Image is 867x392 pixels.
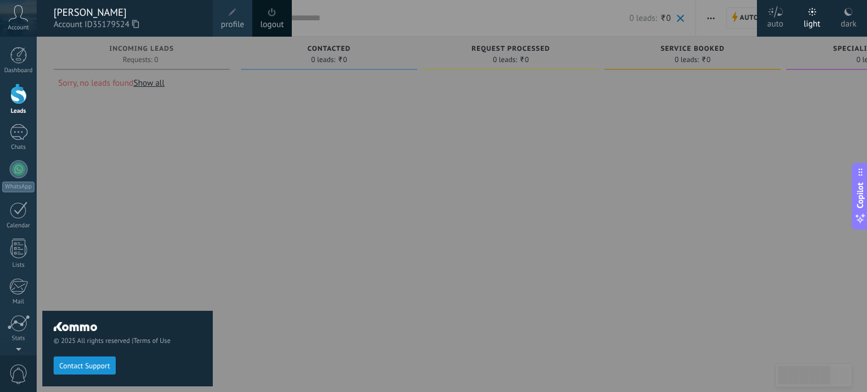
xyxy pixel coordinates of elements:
[2,144,35,151] div: Chats
[2,298,35,306] div: Mail
[2,262,35,269] div: Lists
[260,19,284,31] a: logout
[54,361,116,369] a: Contact Support
[133,337,170,345] a: Terms of Use
[767,7,783,37] div: auto
[59,362,110,370] span: Contact Support
[841,7,857,37] div: dark
[2,67,35,74] div: Dashboard
[93,19,139,31] span: 35179524
[2,182,34,192] div: WhatsApp
[855,182,866,208] span: Copilot
[221,19,244,31] span: profile
[2,222,35,230] div: Calendar
[54,6,202,19] div: [PERSON_NAME]
[54,19,202,31] span: Account ID
[54,337,202,345] span: © 2025 All rights reserved |
[804,7,821,37] div: light
[8,24,29,32] span: Account
[54,356,116,375] button: Contact Support
[2,108,35,115] div: Leads
[2,335,35,342] div: Stats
